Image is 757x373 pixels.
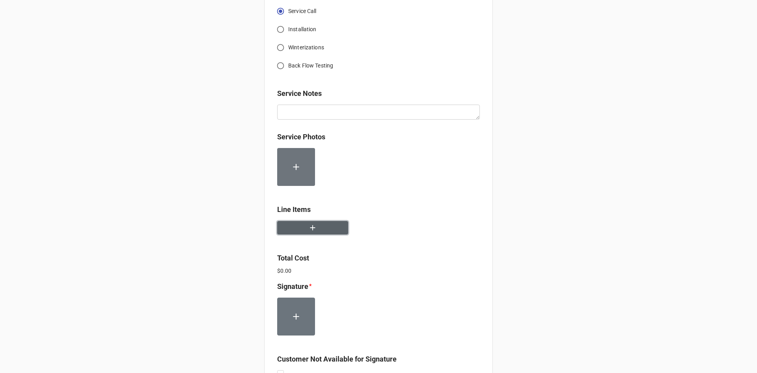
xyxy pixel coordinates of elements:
[277,254,309,262] b: Total Cost
[277,281,308,292] label: Signature
[277,204,311,215] label: Line Items
[288,25,317,34] span: Installation
[288,7,317,15] span: Service Call
[277,131,325,142] label: Service Photos
[288,62,333,70] span: Back Flow Testing
[277,267,480,275] p: $0.00
[277,88,322,99] label: Service Notes
[288,43,324,52] span: Winterizations
[277,354,397,365] label: Customer Not Available for Signature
